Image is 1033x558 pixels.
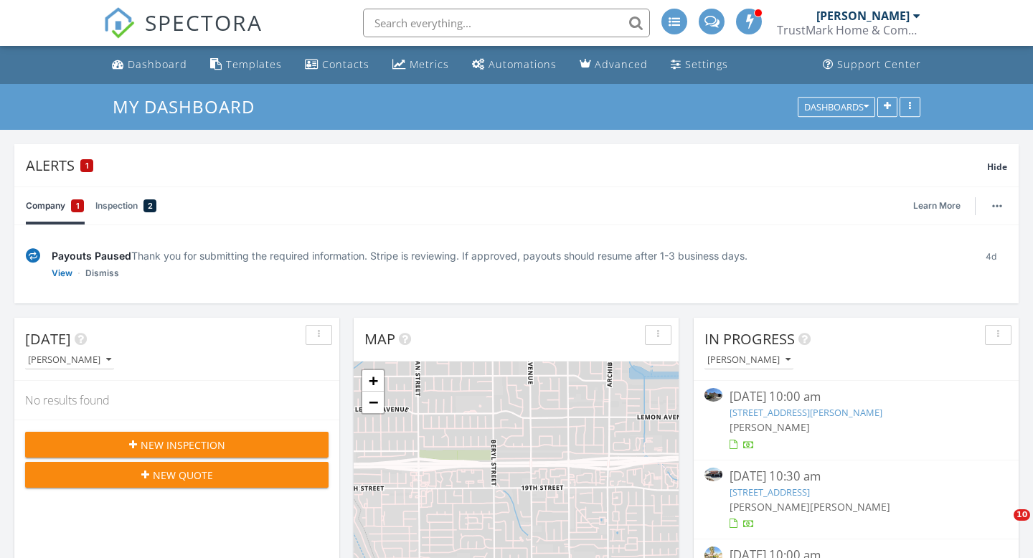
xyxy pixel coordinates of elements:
[704,388,1008,452] a: [DATE] 10:00 am [STREET_ADDRESS][PERSON_NAME] [PERSON_NAME]
[777,23,920,37] div: TrustMark Home & Commercial Inspectors
[362,370,384,392] a: Zoom in
[85,266,119,280] a: Dismiss
[26,187,84,224] a: Company
[26,156,987,175] div: Alerts
[704,351,793,370] button: [PERSON_NAME]
[52,250,131,262] span: Payouts Paused
[25,432,329,458] button: New Inspection
[26,248,40,263] img: under-review-2fe708636b114a7f4b8d.svg
[141,438,225,453] span: New Inspection
[387,52,455,78] a: Metrics
[798,97,875,117] button: Dashboards
[103,7,135,39] img: The Best Home Inspection Software - Spectora
[363,9,650,37] input: Search everything...
[975,248,1007,280] div: 4d
[704,329,795,349] span: In Progress
[810,500,890,514] span: [PERSON_NAME]
[574,52,654,78] a: Advanced
[730,388,983,406] div: [DATE] 10:00 am
[153,468,213,483] span: New Quote
[730,406,882,419] a: [STREET_ADDRESS][PERSON_NAME]
[489,57,557,71] div: Automations
[103,19,263,49] a: SPECTORA
[25,351,114,370] button: [PERSON_NAME]
[148,199,153,213] span: 2
[25,329,71,349] span: [DATE]
[14,381,339,420] div: No results found
[410,57,449,71] div: Metrics
[25,462,329,488] button: New Quote
[913,199,969,213] a: Learn More
[730,486,810,498] a: [STREET_ADDRESS]
[665,52,734,78] a: Settings
[704,388,722,402] img: 9508685%2Freports%2F3d49c66d-0e42-440a-8057-8fefd04b2200%2Fcover_photos%2Fg6xxkHSBvvcrusLoDVkp%2F...
[707,355,791,365] div: [PERSON_NAME]
[52,248,963,263] div: Thank you for submitting the required information. Stripe is reviewing. If approved, payouts shou...
[85,161,89,171] span: 1
[113,95,267,118] a: My Dashboard
[299,52,375,78] a: Contacts
[984,509,1019,544] iframe: Intercom live chat
[52,266,72,280] a: View
[816,9,910,23] div: [PERSON_NAME]
[28,355,111,365] div: [PERSON_NAME]
[685,57,728,71] div: Settings
[364,329,395,349] span: Map
[226,57,282,71] div: Templates
[992,204,1002,207] img: ellipsis-632cfdd7c38ec3a7d453.svg
[145,7,263,37] span: SPECTORA
[128,57,187,71] div: Dashboard
[466,52,562,78] a: Automations (Advanced)
[730,500,810,514] span: [PERSON_NAME]
[704,468,1008,531] a: [DATE] 10:30 am [STREET_ADDRESS] [PERSON_NAME][PERSON_NAME]
[76,199,80,213] span: 1
[106,52,193,78] a: Dashboard
[595,57,648,71] div: Advanced
[204,52,288,78] a: Templates
[1014,509,1030,521] span: 10
[730,468,983,486] div: [DATE] 10:30 am
[95,187,156,224] a: Inspection
[730,420,810,434] span: [PERSON_NAME]
[362,392,384,413] a: Zoom out
[987,161,1007,173] span: Hide
[837,57,921,71] div: Support Center
[322,57,369,71] div: Contacts
[804,102,869,112] div: Dashboards
[704,468,722,481] img: 9566576%2Fcover_photos%2FF6oa7QAl3nwErCI15giU%2Fsmall.jpeg
[817,52,927,78] a: Support Center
